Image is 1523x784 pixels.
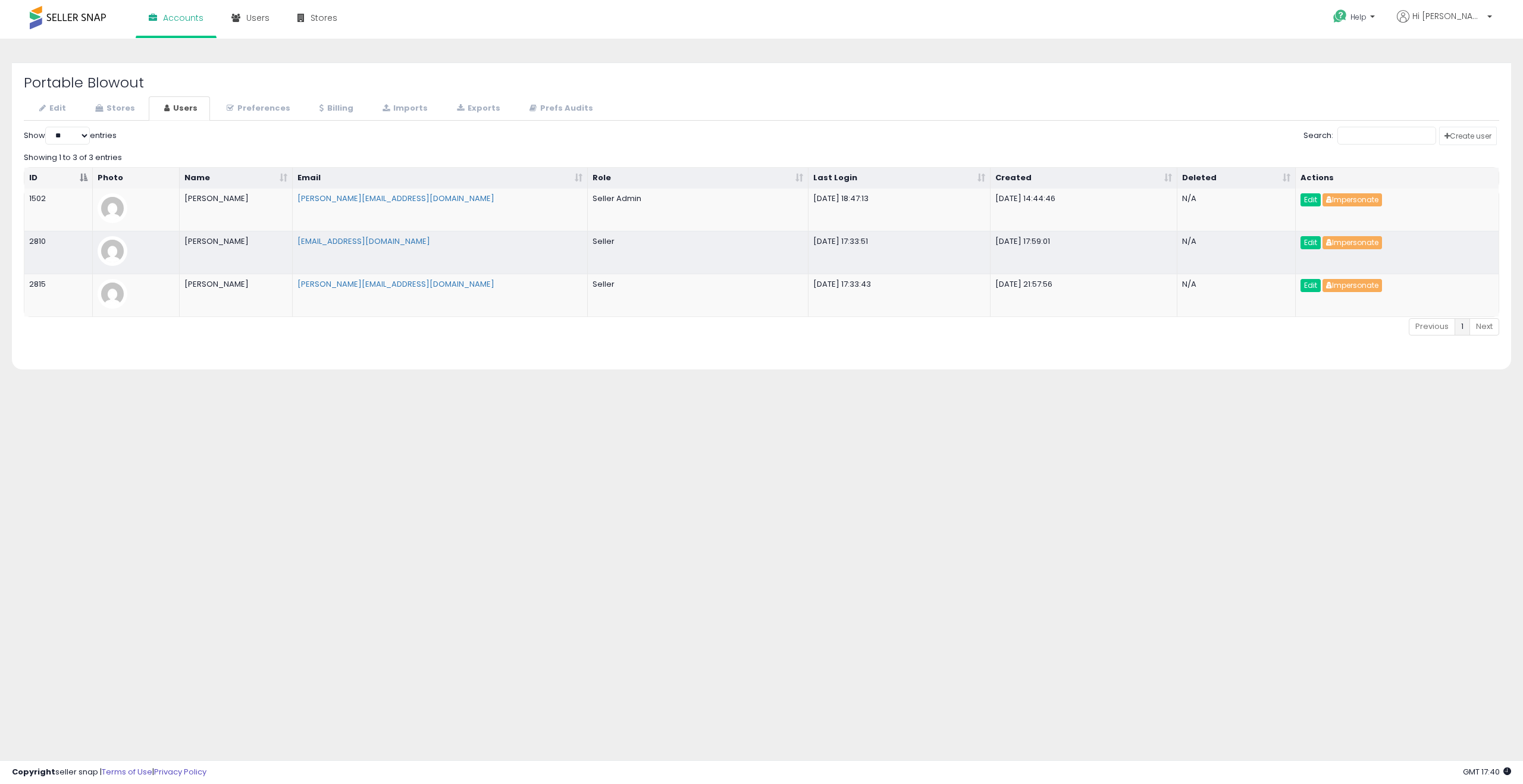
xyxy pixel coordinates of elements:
[297,193,494,204] a: [PERSON_NAME][EMAIL_ADDRESS][DOMAIN_NAME]
[98,236,127,266] img: profile
[297,278,494,290] a: [PERSON_NAME][EMAIL_ADDRESS][DOMAIN_NAME]
[311,12,337,24] span: Stores
[588,231,809,274] td: Seller
[1177,274,1296,316] td: N/A
[24,231,93,274] td: 2810
[588,274,809,316] td: Seller
[588,168,809,189] th: Role: activate to sort column ascending
[24,96,79,121] a: Edit
[991,189,1177,231] td: [DATE] 14:44:46
[1323,236,1382,249] button: Impersonate
[808,231,991,274] td: [DATE] 17:33:51
[441,96,513,121] a: Exports
[180,274,293,316] td: [PERSON_NAME]
[24,168,93,189] th: ID: activate to sort column descending
[1300,236,1321,249] a: Edit
[1303,127,1436,145] label: Search:
[1412,10,1484,22] span: Hi [PERSON_NAME]
[1323,193,1382,206] button: Impersonate
[588,189,809,231] td: Seller Admin
[180,168,293,189] th: Name: activate to sort column ascending
[24,75,1499,90] h2: Portable Blowout
[1177,231,1296,274] td: N/A
[1469,318,1499,335] a: Next
[1323,280,1382,291] a: Impersonate
[367,96,440,121] a: Imports
[1177,168,1296,189] th: Deleted: activate to sort column ascending
[1350,12,1367,22] span: Help
[1444,131,1491,141] span: Create user
[1300,193,1321,206] a: Edit
[24,274,93,316] td: 2815
[1397,10,1492,37] a: Hi [PERSON_NAME]
[293,168,588,189] th: Email: activate to sort column ascending
[24,189,93,231] td: 1502
[1409,318,1455,335] a: Previous
[1337,127,1436,145] input: Search:
[1323,279,1382,292] button: Impersonate
[98,193,127,223] img: profile
[991,168,1177,189] th: Created: activate to sort column ascending
[98,279,127,309] img: profile
[304,96,366,121] a: Billing
[180,231,293,274] td: [PERSON_NAME]
[808,189,991,231] td: [DATE] 18:47:13
[991,231,1177,274] td: [DATE] 17:59:01
[80,96,148,121] a: Stores
[1455,318,1470,335] a: 1
[1439,127,1497,145] a: Create user
[1323,237,1382,248] a: Impersonate
[211,96,303,121] a: Preferences
[24,127,117,145] label: Show entries
[1300,279,1321,292] a: Edit
[1296,168,1499,189] th: Actions
[24,148,1499,164] div: Showing 1 to 3 of 3 entries
[991,274,1177,316] td: [DATE] 21:57:56
[514,96,606,121] a: Prefs Audits
[246,12,269,24] span: Users
[180,189,293,231] td: [PERSON_NAME]
[1177,189,1296,231] td: N/A
[1323,194,1382,205] a: Impersonate
[1333,9,1347,24] i: Get Help
[149,96,210,121] a: Users
[808,168,991,189] th: Last Login: activate to sort column ascending
[163,12,203,24] span: Accounts
[808,274,991,316] td: [DATE] 17:33:43
[93,168,180,189] th: Photo
[45,127,90,145] select: Showentries
[297,236,430,247] a: [EMAIL_ADDRESS][DOMAIN_NAME]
